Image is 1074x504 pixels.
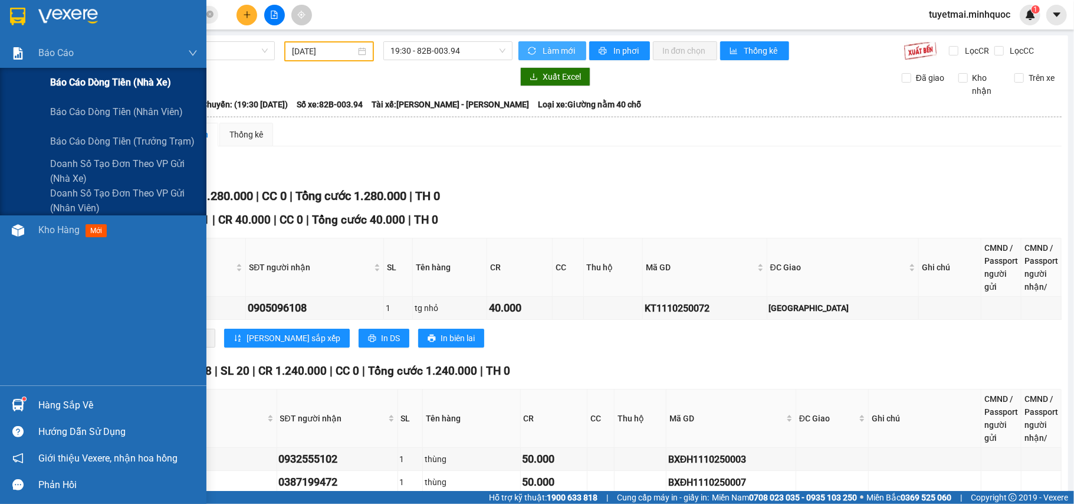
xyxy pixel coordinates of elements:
span: | [362,364,365,378]
div: thùng [425,453,518,466]
th: Thu hộ [615,390,666,448]
div: 50.000 [523,451,585,467]
button: file-add [264,5,285,25]
span: 19:30 - 82B-003.94 [390,42,505,60]
button: plus [237,5,257,25]
button: syncLàm mới [518,41,586,60]
span: Làm mới [543,44,577,57]
span: Trên xe [1024,71,1059,84]
div: 1 [386,302,410,315]
span: Tổng cước 1.240.000 [368,364,477,378]
div: KT1110250072 [645,301,764,316]
span: Xuất Excel [543,70,581,83]
span: CC 0 [336,364,359,378]
span: ĐC Giao [799,412,856,425]
span: notification [12,453,24,464]
span: Hỗ trợ kỹ thuật: [489,491,597,504]
sup: 1 [1032,5,1040,14]
span: | [409,189,412,203]
span: | [290,189,293,203]
img: warehouse-icon [12,399,24,411]
span: Báo cáo dòng tiền (nhân viên) [50,104,183,119]
span: | [480,364,483,378]
span: | [256,189,259,203]
span: SĐT người nhận [280,412,386,425]
span: plus [243,11,251,19]
span: Miền Nam [712,491,857,504]
button: bar-chartThống kê [720,41,789,60]
strong: 0708 023 035 - 0935 103 250 [749,493,857,502]
span: Giới thiệu Vexere, nhận hoa hồng [38,451,178,466]
span: sort-ascending [234,334,242,343]
div: thùng [425,476,518,489]
span: CR 1.240.000 [258,364,327,378]
span: | [215,364,218,378]
span: Lọc CR [960,44,991,57]
span: printer [428,334,436,343]
span: Số xe: 82B-003.94 [297,98,363,111]
div: 50.000 [523,474,585,490]
span: Miền Bắc [866,491,951,504]
span: download [530,73,538,82]
div: 0932555102 [279,451,396,467]
span: question-circle [12,426,24,437]
span: aim [297,11,306,19]
span: In phơi [613,44,641,57]
td: BXĐH1110250003 [666,448,796,471]
span: | [212,213,215,227]
span: close-circle [206,9,214,21]
span: sync [528,47,538,56]
span: printer [368,334,376,343]
div: [GEOGRAPHIC_DATA] [769,302,917,315]
span: Mã GD [646,261,754,274]
div: BXĐH1110250003 [668,452,794,467]
span: | [274,213,277,227]
th: CC [553,238,583,297]
td: BXĐH1110250007 [666,471,796,494]
td: KT1110250072 [643,297,767,320]
span: caret-down [1052,9,1062,20]
span: Đơn 18 [174,364,212,378]
button: downloadXuất Excel [520,67,590,86]
span: | [306,213,309,227]
td: 0932555102 [277,448,398,471]
span: Tổng cước 40.000 [312,213,405,227]
span: Đã giao [911,71,949,84]
div: tg nhỏ [415,302,485,315]
button: sort-ascending[PERSON_NAME] sắp xếp [224,329,350,348]
div: Hướng dẫn sử dụng [38,423,198,441]
span: [PERSON_NAME] sắp xếp [247,332,340,345]
span: file-add [270,11,278,19]
div: Hàng sắp về [38,397,198,414]
span: Loại xe: Giường nằm 40 chỗ [538,98,641,111]
div: Phản hồi [38,476,198,494]
span: SĐT người nhận [249,261,372,274]
div: 40.000 [489,300,551,316]
img: solution-icon [12,47,24,60]
th: SL [384,238,413,297]
span: mới [86,224,107,237]
span: Tổng cước 1.280.000 [295,189,406,203]
button: printerIn phơi [589,41,650,60]
input: 11/10/2025 [292,45,356,58]
button: aim [291,5,312,25]
span: | [408,213,411,227]
th: CR [487,238,553,297]
span: Doanh số tạo đơn theo VP gửi (nhà xe) [50,156,198,186]
span: bar-chart [730,47,740,56]
span: ĐC Giao [770,261,907,274]
th: Tên hàng [423,390,520,448]
span: CC 0 [262,189,287,203]
span: TH 0 [414,213,438,227]
th: CC [587,390,615,448]
span: CR 1.280.000 [182,189,253,203]
th: Ghi chú [919,238,981,297]
span: In DS [381,332,400,345]
button: caret-down [1046,5,1067,25]
span: | [960,491,962,504]
div: CMND / Passport người gửi [984,241,1018,293]
div: 0905096108 [248,300,382,316]
span: Báo cáo [38,45,74,60]
div: CMND / Passport người nhận/ [1024,392,1058,444]
span: Kho nhận [968,71,1006,97]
